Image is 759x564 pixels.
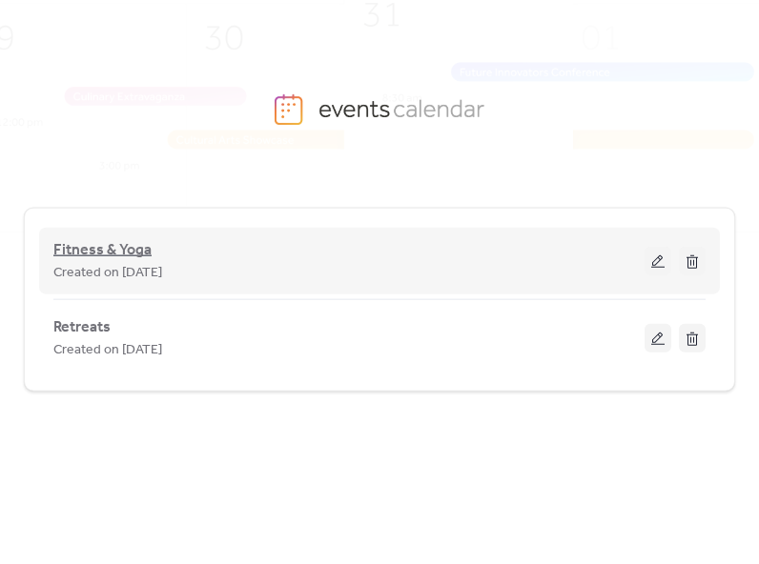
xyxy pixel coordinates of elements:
[53,316,111,339] span: Retreats
[53,245,152,256] a: Fitness & Yoga
[53,322,111,332] a: Retreats
[53,239,152,262] span: Fitness & Yoga
[53,262,162,285] span: Created on [DATE]
[53,339,162,362] span: Created on [DATE]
